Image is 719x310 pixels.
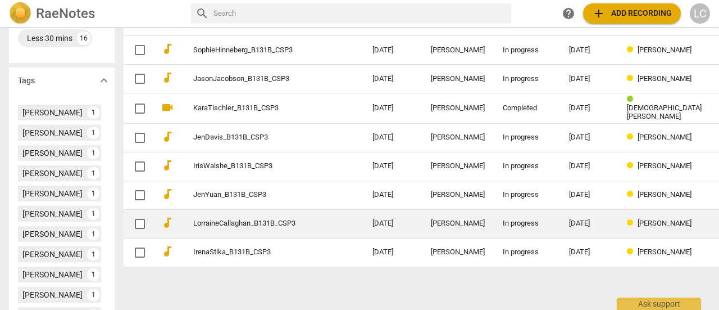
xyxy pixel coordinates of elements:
div: [DATE] [569,133,609,142]
span: Review status: in progress [627,248,638,256]
td: [DATE] [363,65,422,93]
td: [DATE] [363,238,422,267]
div: [PERSON_NAME] [22,208,83,219]
div: [PERSON_NAME] [431,191,485,199]
span: Review status: in progress [627,219,638,227]
span: add [592,7,606,20]
span: [PERSON_NAME] [638,190,691,199]
span: audiotrack [161,187,174,201]
div: 16 [77,32,90,45]
div: 1 [87,187,99,200]
td: [DATE] [363,209,422,238]
td: [DATE] [363,181,422,209]
div: 1 [87,248,99,260]
div: [PERSON_NAME] [22,168,83,179]
span: [PERSON_NAME] [638,161,691,170]
div: [PERSON_NAME] [22,147,83,159]
div: [PERSON_NAME] [22,269,83,280]
td: [DATE] [363,152,422,181]
button: LC [690,3,710,24]
div: [PERSON_NAME] [22,228,83,240]
a: SophieHinneberg_B131B_CSP3 [193,46,332,55]
div: [PERSON_NAME] [431,248,485,257]
div: [PERSON_NAME] [22,127,83,138]
div: 1 [87,106,99,119]
div: [DATE] [569,219,609,228]
span: [PERSON_NAME] [638,46,691,54]
div: 1 [87,208,99,220]
div: [DATE] [569,46,609,55]
span: Review status: in progress [627,133,638,141]
div: Less 30 mins [27,33,72,44]
div: [DATE] [569,162,609,170]
a: KaraTischler_B131B_CSP3 [193,104,332,113]
a: IrenaStika_B131B_CSP3 [193,248,332,257]
div: In progress [503,75,551,83]
div: In progress [503,248,551,257]
h2: RaeNotes [36,6,95,21]
span: [PERSON_NAME] [638,74,691,83]
a: LorraineCallaghan_B131B_CSP3 [193,219,332,228]
div: [PERSON_NAME] [431,104,485,113]
img: Logo [9,2,31,25]
span: expand_more [97,74,111,87]
div: [PERSON_NAME] [431,133,485,142]
span: Add recording [592,7,672,20]
td: [DATE] [363,36,422,65]
div: In progress [503,191,551,199]
a: Help [558,3,579,24]
a: IrisWalshe_B131B_CSP3 [193,162,332,170]
div: [DATE] [569,248,609,257]
div: [PERSON_NAME] [22,289,83,300]
div: 1 [87,228,99,240]
span: audiotrack [161,42,174,56]
div: [DATE] [569,191,609,199]
div: Completed [503,104,551,113]
div: [PERSON_NAME] [431,219,485,228]
div: 1 [87,167,99,179]
button: Upload [583,3,681,24]
div: 1 [87,268,99,281]
div: [PERSON_NAME] [22,107,83,118]
span: Review status: in progress [627,46,638,54]
p: Tags [18,75,35,87]
div: 1 [87,289,99,301]
span: Review status: in progress [627,74,638,83]
div: 1 [87,147,99,159]
div: Ask support [617,298,701,310]
a: LogoRaeNotes [9,2,182,25]
a: JenDavis_B131B_CSP3 [193,133,332,142]
input: Search [213,5,507,23]
div: [PERSON_NAME] [431,162,485,170]
span: search [195,7,209,20]
span: audiotrack [161,159,174,172]
div: [DATE] [569,75,609,83]
div: [PERSON_NAME] [22,188,83,199]
td: [DATE] [363,93,422,124]
span: Review status: in progress [627,190,638,199]
span: audiotrack [161,130,174,143]
span: [PERSON_NAME] [638,133,691,141]
a: JenYuan_B131B_CSP3 [193,191,332,199]
button: Show more [95,72,112,89]
td: [DATE] [363,123,422,152]
span: [PERSON_NAME] [638,219,691,227]
span: [DEMOGRAPHIC_DATA][PERSON_NAME] [627,104,702,120]
div: [DATE] [569,104,609,113]
span: audiotrack [161,216,174,230]
span: videocam [161,101,174,114]
span: Review status: in progress [627,161,638,170]
span: audiotrack [161,245,174,258]
div: [PERSON_NAME] [431,46,485,55]
span: [PERSON_NAME] [638,248,691,256]
a: JasonJacobson_B131B_CSP3 [193,75,332,83]
div: [PERSON_NAME] [431,75,485,83]
div: [PERSON_NAME] [22,249,83,260]
span: audiotrack [161,71,174,84]
div: 1 [87,127,99,139]
div: In progress [503,46,551,55]
span: help [562,7,575,20]
div: In progress [503,162,551,170]
div: In progress [503,219,551,228]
